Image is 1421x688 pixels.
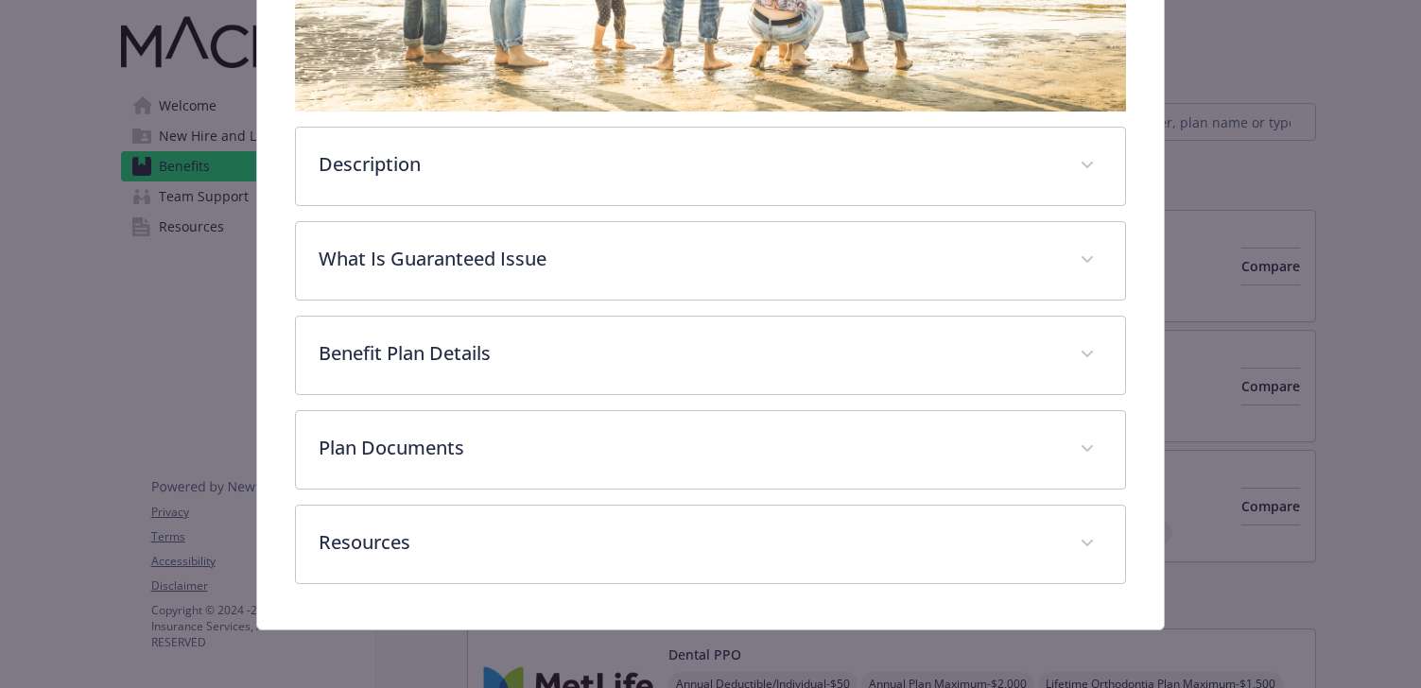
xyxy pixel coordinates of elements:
p: Plan Documents [319,434,1058,462]
div: Plan Documents [296,411,1126,489]
p: What Is Guaranteed Issue [319,245,1058,273]
p: Description [319,150,1058,179]
p: Benefit Plan Details [319,339,1058,368]
div: Benefit Plan Details [296,317,1126,394]
div: What Is Guaranteed Issue [296,222,1126,300]
div: Description [296,128,1126,205]
p: Resources [319,528,1058,557]
div: Resources [296,506,1126,583]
